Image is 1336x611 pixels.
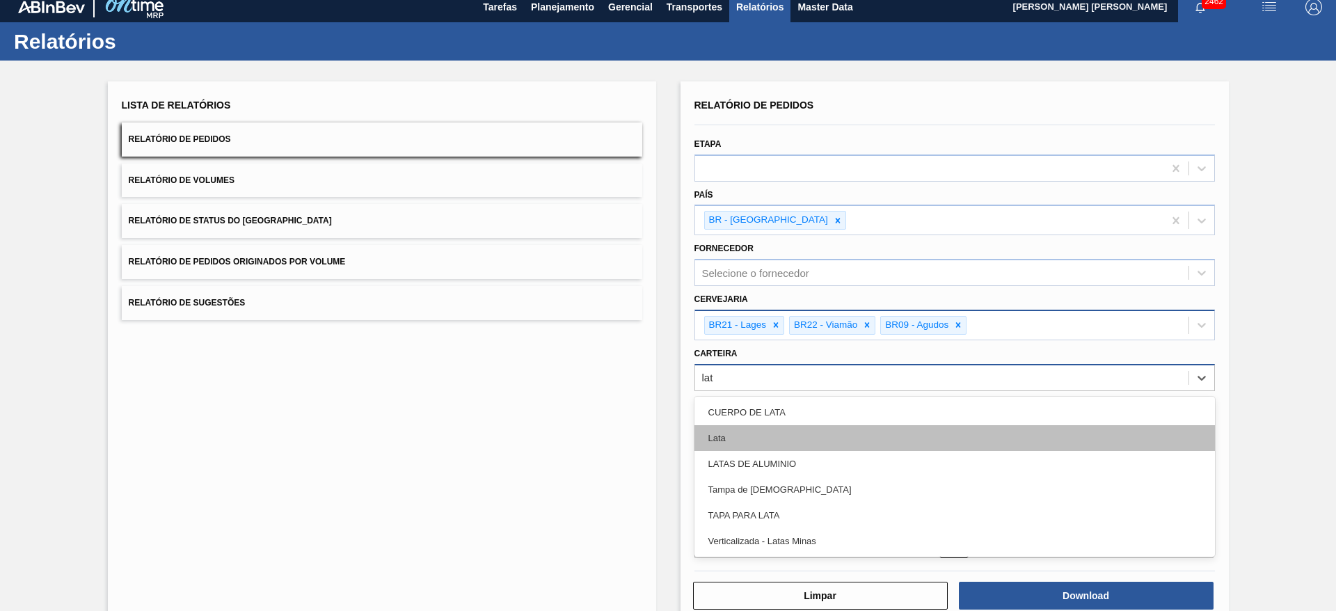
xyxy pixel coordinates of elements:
[694,399,1215,425] div: CUERPO DE LATA
[122,164,642,198] button: Relatório de Volumes
[694,244,754,253] label: Fornecedor
[959,582,1214,610] button: Download
[122,286,642,320] button: Relatório de Sugestões
[122,245,642,279] button: Relatório de Pedidos Originados por Volume
[694,100,814,111] span: Relatório de Pedidos
[129,257,346,267] span: Relatório de Pedidos Originados por Volume
[14,33,261,49] h1: Relatórios
[129,175,234,185] span: Relatório de Volumes
[122,100,231,111] span: Lista de Relatórios
[694,528,1215,554] div: Verticalizada - Latas Minas
[694,425,1215,451] div: Lata
[881,317,951,334] div: BR09 - Agudos
[694,349,738,358] label: Carteira
[18,1,85,13] img: TNhmsLtSVTkK8tSr43FrP2fwEKptu5GPRR3wAAAABJRU5ErkJggg==
[693,582,948,610] button: Limpar
[694,502,1215,528] div: TAPA PARA LATA
[122,204,642,238] button: Relatório de Status do [GEOGRAPHIC_DATA]
[790,317,859,334] div: BR22 - Viamão
[129,298,246,308] span: Relatório de Sugestões
[129,216,332,225] span: Relatório de Status do [GEOGRAPHIC_DATA]
[129,134,231,144] span: Relatório de Pedidos
[694,477,1215,502] div: Tampa de [DEMOGRAPHIC_DATA]
[702,267,809,279] div: Selecione o fornecedor
[705,317,769,334] div: BR21 - Lages
[705,212,830,229] div: BR - [GEOGRAPHIC_DATA]
[694,451,1215,477] div: LATAS DE ALUMINIO
[694,139,722,149] label: Etapa
[122,122,642,157] button: Relatório de Pedidos
[694,190,713,200] label: País
[694,294,748,304] label: Cervejaria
